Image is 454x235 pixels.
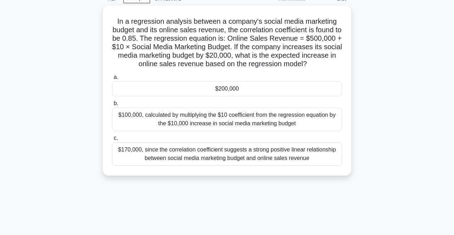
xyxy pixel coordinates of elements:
div: $100,000, calculated by multiplying the $10 coefficient from the regression equation by the $10,0... [112,108,342,131]
div: $170,000, since the correlation coefficient suggests a strong positive linear relationship betwee... [112,142,342,166]
h5: In a regression analysis between a company's social media marketing budget and its online sales r... [111,17,343,69]
span: c. [113,135,118,141]
div: $200,000 [112,81,342,96]
span: b. [113,100,118,106]
span: a. [113,74,118,80]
